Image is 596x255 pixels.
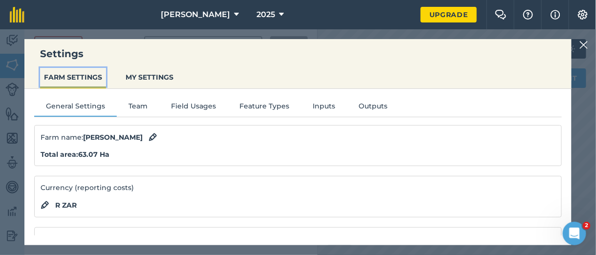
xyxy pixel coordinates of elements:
span: 2025 [256,9,275,21]
button: Inputs [301,101,347,115]
img: svg+xml;base64,PHN2ZyB4bWxucz0iaHR0cDovL3d3dy53My5vcmcvMjAwMC9zdmciIHdpZHRoPSIxNyIgaGVpZ2h0PSIxNy... [551,9,560,21]
strong: [PERSON_NAME] [83,133,143,142]
img: A cog icon [577,10,589,20]
button: Field Usages [159,101,228,115]
img: svg+xml;base64,PHN2ZyB4bWxucz0iaHR0cDovL3d3dy53My5vcmcvMjAwMC9zdmciIHdpZHRoPSIxOCIgaGVpZ2h0PSIyNC... [149,131,157,143]
img: Two speech bubbles overlapping with the left bubble in the forefront [495,10,507,20]
img: svg+xml;base64,PHN2ZyB4bWxucz0iaHR0cDovL3d3dy53My5vcmcvMjAwMC9zdmciIHdpZHRoPSIyMiIgaGVpZ2h0PSIzMC... [579,39,588,51]
strong: Free plan [77,234,111,243]
p: Currency (reporting costs) [41,182,555,193]
button: MY SETTINGS [122,68,177,86]
img: svg+xml;base64,PHN2ZyB4bWxucz0iaHR0cDovL3d3dy53My5vcmcvMjAwMC9zdmciIHdpZHRoPSIxOCIgaGVpZ2h0PSIyNC... [41,199,49,211]
span: 2 [583,222,591,230]
button: Outputs [347,101,399,115]
button: FARM SETTINGS [40,68,106,86]
a: Upgrade [421,7,477,22]
iframe: Intercom live chat [563,222,586,245]
span: Farm name : [41,132,143,143]
img: fieldmargin Logo [10,7,24,22]
button: Feature Types [228,101,301,115]
button: Team [117,101,159,115]
p: Your Plan: [41,234,555,244]
strong: R ZAR [55,200,77,211]
h3: Settings [24,47,572,61]
span: [PERSON_NAME] [161,9,230,21]
img: A question mark icon [522,10,534,20]
button: General Settings [34,101,117,115]
strong: Total area : 63.07 Ha [41,150,109,159]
